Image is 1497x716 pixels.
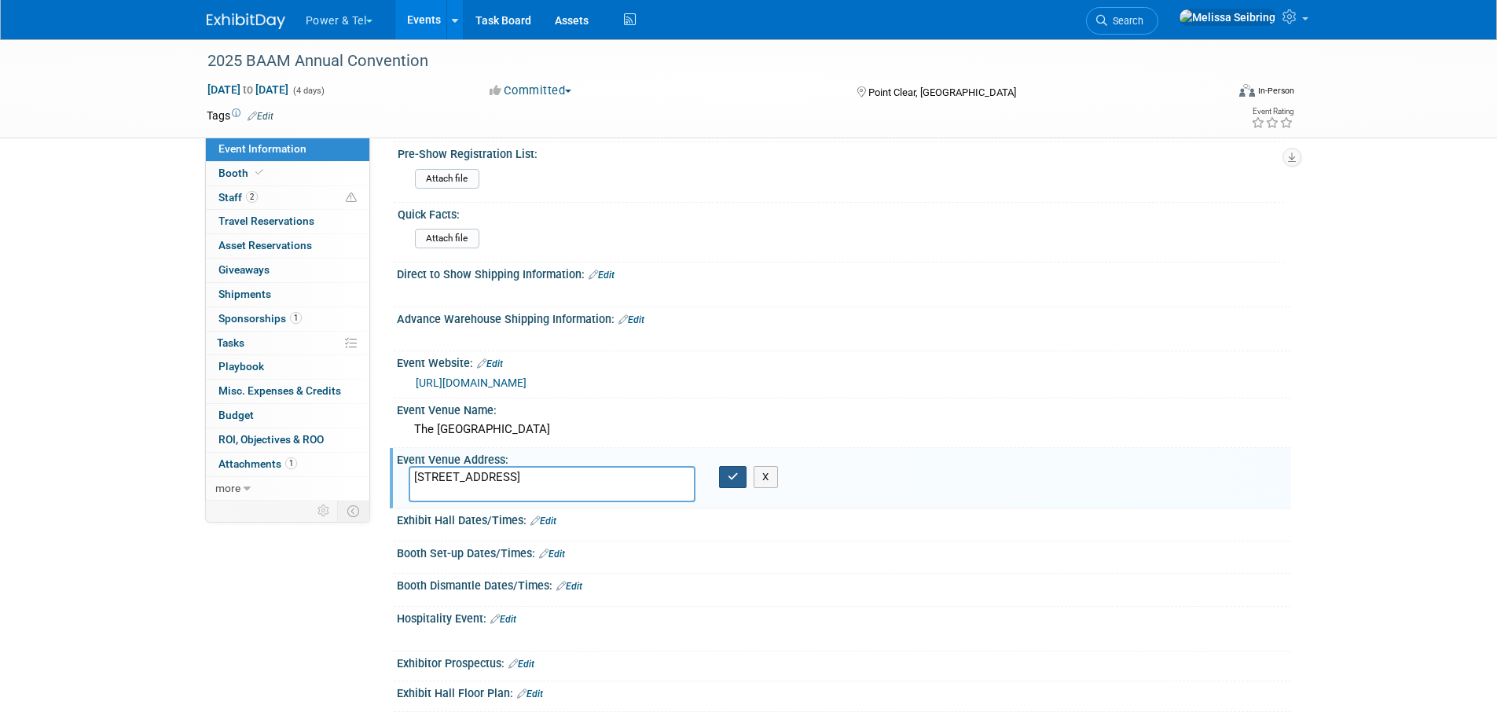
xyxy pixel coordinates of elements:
[202,47,1202,75] div: 2025 BAAM Annual Convention
[206,380,369,403] a: Misc. Expenses & Credits
[215,482,240,494] span: more
[1179,9,1276,26] img: Melissa Seibring
[218,263,270,276] span: Giveaways
[589,270,615,281] a: Edit
[206,259,369,282] a: Giveaways
[337,501,369,521] td: Toggle Event Tabs
[218,142,306,155] span: Event Information
[397,542,1291,562] div: Booth Set-up Dates/Times:
[206,404,369,428] a: Budget
[218,360,264,373] span: Playbook
[206,355,369,379] a: Playbook
[397,509,1291,529] div: Exhibit Hall Dates/Times:
[218,239,312,252] span: Asset Reservations
[398,203,1284,222] div: Quick Facts:
[1239,84,1255,97] img: Format-Inperson.png
[206,138,369,161] a: Event Information
[206,186,369,210] a: Staff2
[409,417,1279,442] div: The [GEOGRAPHIC_DATA]
[240,83,255,96] span: to
[207,108,273,123] td: Tags
[207,83,289,97] span: [DATE] [DATE]
[217,336,244,349] span: Tasks
[508,659,534,670] a: Edit
[397,307,1291,328] div: Advance Warehouse Shipping Information:
[517,688,543,699] a: Edit
[285,457,297,469] span: 1
[618,314,644,325] a: Edit
[484,83,578,99] button: Committed
[218,288,271,300] span: Shipments
[397,448,1291,468] div: Event Venue Address:
[556,581,582,592] a: Edit
[206,210,369,233] a: Travel Reservations
[218,384,341,397] span: Misc. Expenses & Credits
[248,111,273,122] a: Edit
[1257,85,1294,97] div: In-Person
[310,501,338,521] td: Personalize Event Tab Strip
[397,574,1291,594] div: Booth Dismantle Dates/Times:
[397,263,1291,283] div: Direct to Show Shipping Information:
[1251,108,1293,116] div: Event Rating
[206,307,369,331] a: Sponsorships1
[292,86,325,96] span: (4 days)
[1133,82,1295,105] div: Event Format
[1107,15,1143,27] span: Search
[206,477,369,501] a: more
[218,312,302,325] span: Sponsorships
[218,191,258,204] span: Staff
[346,191,357,205] span: Potential Scheduling Conflict -- at least one attendee is tagged in another overlapping event.
[868,86,1016,98] span: Point Clear, [GEOGRAPHIC_DATA]
[206,283,369,307] a: Shipments
[397,681,1291,702] div: Exhibit Hall Floor Plan:
[207,13,285,29] img: ExhibitDay
[206,428,369,452] a: ROI, Objectives & ROO
[246,191,258,203] span: 2
[206,453,369,476] a: Attachments1
[397,652,1291,672] div: Exhibitor Prospectus:
[530,516,556,527] a: Edit
[255,168,263,177] i: Booth reservation complete
[206,234,369,258] a: Asset Reservations
[477,358,503,369] a: Edit
[218,215,314,227] span: Travel Reservations
[218,409,254,421] span: Budget
[539,549,565,560] a: Edit
[398,142,1284,162] div: Pre-Show Registration List:
[754,466,778,488] button: X
[206,162,369,185] a: Booth
[490,614,516,625] a: Edit
[218,167,266,179] span: Booth
[290,312,302,324] span: 1
[206,332,369,355] a: Tasks
[397,351,1291,372] div: Event Website:
[218,457,297,470] span: Attachments
[397,398,1291,418] div: Event Venue Name:
[397,607,1291,627] div: Hospitality Event:
[218,433,324,446] span: ROI, Objectives & ROO
[1086,7,1158,35] a: Search
[416,376,527,389] a: [URL][DOMAIN_NAME]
